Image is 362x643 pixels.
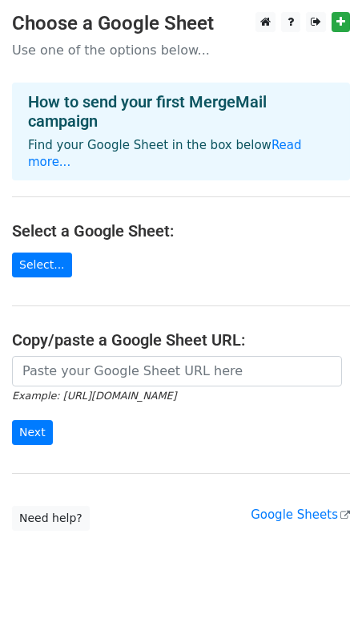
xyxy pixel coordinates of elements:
[12,356,342,386] input: Paste your Google Sheet URL here
[12,420,53,445] input: Next
[12,330,350,350] h4: Copy/paste a Google Sheet URL:
[251,508,350,522] a: Google Sheets
[28,137,334,171] p: Find your Google Sheet in the box below
[12,390,176,402] small: Example: [URL][DOMAIN_NAME]
[12,506,90,531] a: Need help?
[28,138,302,169] a: Read more...
[28,92,334,131] h4: How to send your first MergeMail campaign
[12,253,72,277] a: Select...
[12,42,350,59] p: Use one of the options below...
[12,221,350,241] h4: Select a Google Sheet:
[12,12,350,35] h3: Choose a Google Sheet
